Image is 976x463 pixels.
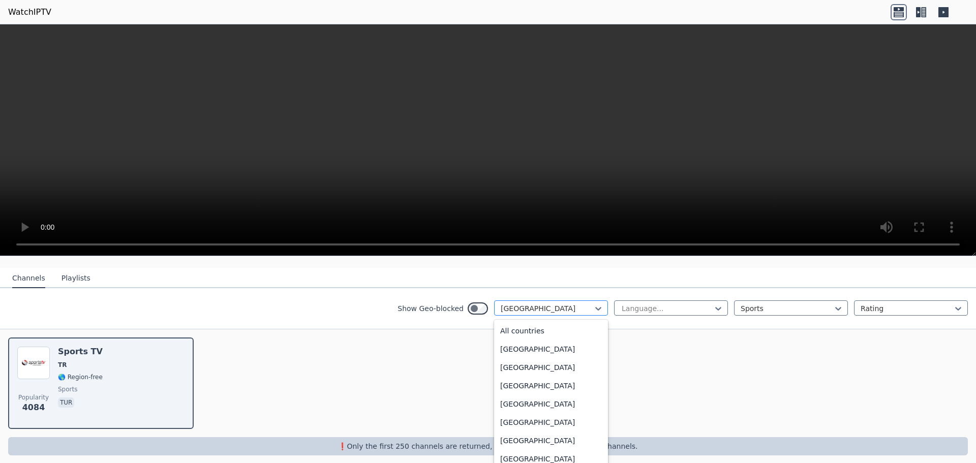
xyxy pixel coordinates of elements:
[17,347,50,379] img: Sports TV
[494,377,608,395] div: [GEOGRAPHIC_DATA]
[18,393,49,402] span: Popularity
[8,6,51,18] a: WatchIPTV
[494,322,608,340] div: All countries
[494,358,608,377] div: [GEOGRAPHIC_DATA]
[58,373,103,381] span: 🌎 Region-free
[494,395,608,413] div: [GEOGRAPHIC_DATA]
[494,413,608,431] div: [GEOGRAPHIC_DATA]
[58,397,74,408] p: tur
[494,431,608,450] div: [GEOGRAPHIC_DATA]
[58,347,103,357] h6: Sports TV
[58,385,77,393] span: sports
[62,269,90,288] button: Playlists
[22,402,45,414] span: 4084
[12,269,45,288] button: Channels
[12,441,964,451] p: ❗️Only the first 250 channels are returned, use the filters to narrow down channels.
[494,340,608,358] div: [GEOGRAPHIC_DATA]
[398,303,464,314] label: Show Geo-blocked
[58,361,67,369] span: TR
